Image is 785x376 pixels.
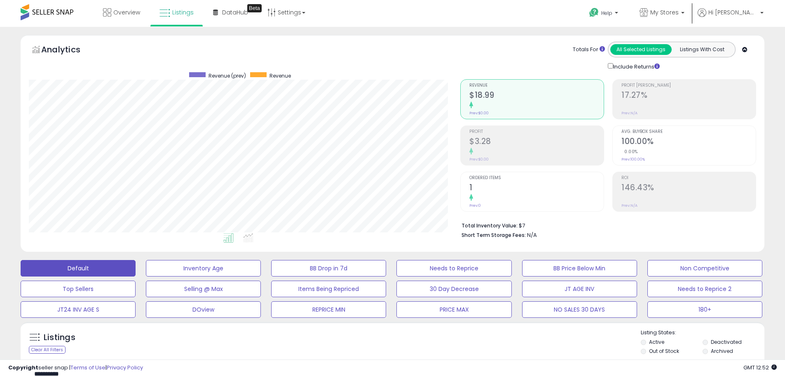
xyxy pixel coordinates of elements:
button: Needs to Reprice [396,260,511,277]
h2: 100.00% [621,137,756,148]
li: $7 [462,220,750,230]
strong: Copyright [8,364,38,371]
label: Archived [711,348,733,355]
span: Profit [469,130,604,134]
label: Active [649,338,664,345]
span: Hi [PERSON_NAME] [708,8,758,17]
i: Get Help [589,7,599,18]
label: Out of Stock [649,348,679,355]
p: Listing States: [641,329,764,337]
small: Prev: $0.00 [469,157,489,162]
button: BB Drop in 7d [271,260,386,277]
span: Revenue [469,83,604,88]
span: N/A [527,231,537,239]
h5: Analytics [41,44,96,57]
button: NO SALES 30 DAYS [522,301,637,318]
span: Overview [113,8,140,17]
span: Help [601,9,612,17]
button: Listings With Cost [671,44,733,55]
span: DataHub [222,8,248,17]
span: Revenue (prev) [209,72,246,79]
button: Needs to Reprice 2 [647,281,762,297]
button: DOview [146,301,261,318]
h2: $18.99 [469,90,604,102]
div: seller snap | | [8,364,143,372]
small: Prev: 0 [469,203,481,208]
span: Avg. Buybox Share [621,130,756,134]
div: Clear All Filters [29,346,66,354]
span: Profit [PERSON_NAME] [621,83,756,88]
div: Include Returns [602,61,670,71]
span: Revenue [269,72,291,79]
button: Selling @ Max [146,281,261,297]
a: Terms of Use [70,364,105,371]
button: Inventory Age [146,260,261,277]
button: Items Being Repriced [271,281,386,297]
small: Prev: $0.00 [469,111,489,116]
button: Non Competitive [647,260,762,277]
small: Prev: 100.00% [621,157,645,162]
a: Privacy Policy [107,364,143,371]
small: Prev: N/A [621,111,637,116]
button: 30 Day Decrease [396,281,511,297]
button: Default [21,260,136,277]
span: Ordered Items [469,176,604,180]
button: JT24 INV AGE S [21,301,136,318]
a: Help [583,1,626,27]
button: JT AGE INV [522,281,637,297]
b: Short Term Storage Fees: [462,232,526,239]
small: Prev: N/A [621,203,637,208]
button: All Selected Listings [610,44,672,55]
button: BB Price Below Min [522,260,637,277]
button: Top Sellers [21,281,136,297]
b: Total Inventory Value: [462,222,518,229]
button: REPRICE MIN [271,301,386,318]
span: 2025-10-14 12:52 GMT [743,364,777,371]
div: Tooltip anchor [247,4,262,12]
span: Listings [172,8,194,17]
small: 0.00% [621,149,638,155]
h2: $3.28 [469,137,604,148]
span: ROI [621,176,756,180]
button: 180+ [647,301,762,318]
h2: 17.27% [621,90,756,102]
button: PRICE MAX [396,301,511,318]
h2: 146.43% [621,183,756,194]
div: Totals For [573,46,605,54]
h2: 1 [469,183,604,194]
h5: Listings [44,332,75,343]
span: My Stores [650,8,679,17]
a: Hi [PERSON_NAME] [698,8,764,27]
label: Deactivated [711,338,742,345]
